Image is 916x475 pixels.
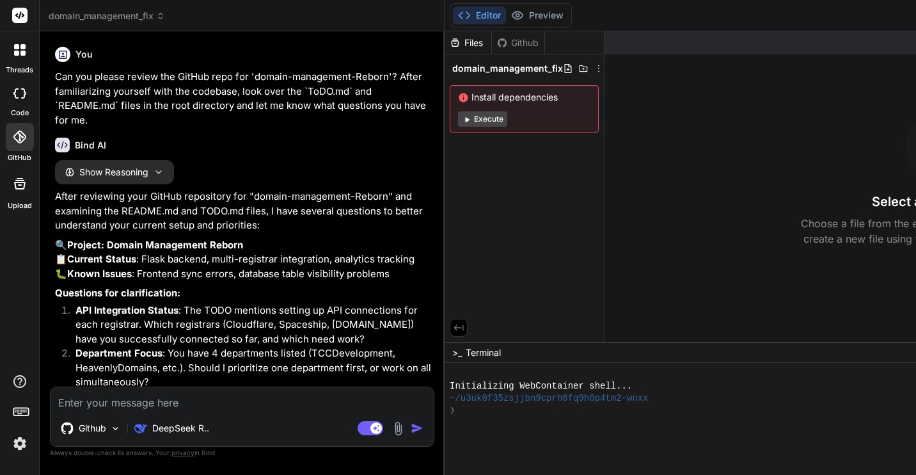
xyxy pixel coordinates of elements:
[75,347,162,359] strong: Department Focus
[67,268,132,280] strong: Known Issues
[134,422,147,435] img: DeepSeek R1 (671B-Full)
[6,65,33,76] label: threads
[450,380,632,392] span: Initializing WebContainer shell...
[8,200,32,211] label: Upload
[55,287,180,299] strong: Questions for clarification:
[452,62,563,75] span: domain_management_fix
[492,36,544,49] div: Github
[8,152,31,163] label: GitHub
[75,346,432,390] p: : You have 4 departments listed (TCCDevelopment, HeavenlyDomains, etc.). Should I prioritize one ...
[110,423,121,434] img: Pick Models
[171,449,194,456] span: privacy
[75,304,178,316] strong: API Integration Status
[67,253,136,265] strong: Current Status
[458,111,507,127] button: Execute
[49,10,165,22] span: domain_management_fix
[11,108,29,118] label: code
[79,422,106,435] p: Github
[453,6,506,24] button: Editor
[55,160,174,184] button: Show Reasoning
[506,6,569,24] button: Preview
[450,405,455,417] span: ❯
[466,346,501,359] span: Terminal
[75,48,93,61] h6: You
[458,91,590,104] span: Install dependencies
[55,70,432,127] p: Can you please review the GitHub repo for 'domain-management-Reborn'? After familiarizing yoursel...
[55,189,432,233] p: After reviewing your GitHub repository for "domain-management-Reborn" and examining the README.md...
[391,421,406,436] img: attachment
[79,166,148,178] span: Show Reasoning
[411,422,423,435] img: icon
[9,433,31,455] img: settings
[75,139,106,152] h6: Bind AI
[75,303,432,347] p: : The TODO mentions setting up API connections for each registrar. Which registrars (Cloudflare, ...
[67,239,243,251] strong: Project: Domain Management Reborn
[152,422,209,435] p: DeepSeek R..
[50,447,434,459] p: Always double-check its answers. Your in Bind
[55,238,432,282] p: 🔍 📋 : Flask backend, multi-registrar integration, analytics tracking 🐛 : Frontend sync errors, da...
[452,346,462,359] span: >_
[445,36,491,49] div: Files
[450,392,649,405] span: ~/u3uk0f35zsjjbn9cprh6fq9h0p4tm2-wnxx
